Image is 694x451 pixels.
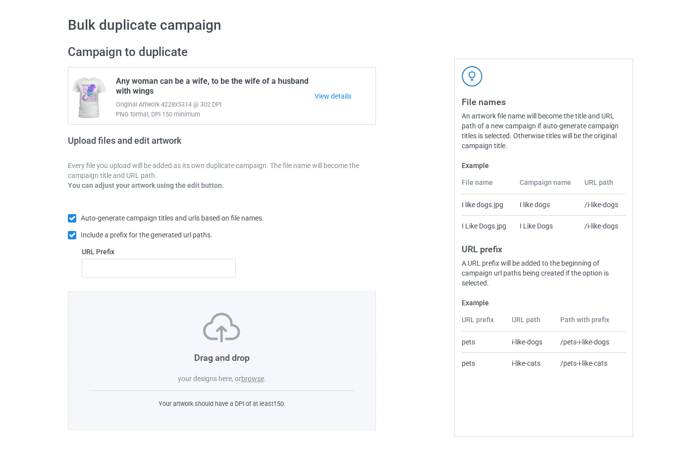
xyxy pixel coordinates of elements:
[506,352,555,374] td: i-like-cats
[462,194,514,215] td: I like dogs.jpg
[514,177,580,194] th: Campaign name
[116,110,315,119] span: PNG format, DPI 150 minimum
[68,45,376,60] h2: Campaign to duplicate
[116,100,315,110] span: Original Artwork 4228x5314 @ 302 DPI
[506,332,555,352] td: i-like-dogs
[462,315,506,332] th: URL prefix
[81,231,213,239] span: Include a prefix for the generated url paths.
[462,332,506,352] td: pets
[579,194,626,215] td: /i-like-dogs
[462,243,626,255] h3: URL prefix
[89,352,355,363] h3: Drag and drop
[579,215,626,236] td: /i-like-dogs
[506,315,555,332] th: URL path
[555,332,626,352] td: /pets-i-like-dogs
[241,375,264,383] label: browse
[462,215,514,236] td: I Like Dogs.jpg
[68,16,626,34] h1: Bulk duplicate campaign
[462,352,506,374] td: pets
[68,161,376,180] p: Every file you upload will be added as its own duplicate campaign. The file name will become the ...
[555,352,626,374] td: /pets-i-like-cats
[462,161,626,170] label: Example
[462,111,626,151] div: An artwork file name will become the title and URL path of a new campaign if auto-generate campai...
[178,375,241,383] span: your designs here, or
[68,181,224,189] b: You can adjust your artwork using the edit button.
[579,177,626,194] th: URL path
[555,315,626,332] th: Path with prefix
[82,247,236,257] label: URL Prefix
[462,258,626,288] div: A URL prefix will be added to the beginning of campaign url paths being created if the option is ...
[203,313,240,342] img: svg+xml;base64,PD94bWwgdmVyc2lvbj0iMS4wIiBlbmNvZGluZz0iVVRGLTgiPz4KPHN2ZyB3aWR0aD0iNzVweCIgaGVpZ2...
[116,76,315,100] span: Any woman can be a wife, to be the wife of a husband with wings
[81,214,264,222] span: Auto-generate campaign titles and urls based on file names.
[315,91,375,101] a: View details
[514,215,580,236] td: I Like Dogs
[462,96,626,108] h3: File names
[514,194,580,215] td: I like dogs
[462,298,626,308] label: Example
[264,375,266,383] span: .
[462,177,514,194] th: File name
[68,135,253,154] h2: Upload files and edit artwork
[159,400,285,407] span: Your artwork should have a DPI of at least 150 .
[462,66,482,87] img: svg+xml;base64,PD94bWwgdmVyc2lvbj0iMS4wIiBlbmNvZGluZz0iVVRGLTgiPz4KPHN2ZyB3aWR0aD0iNDJweCIgaGVpZ2...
